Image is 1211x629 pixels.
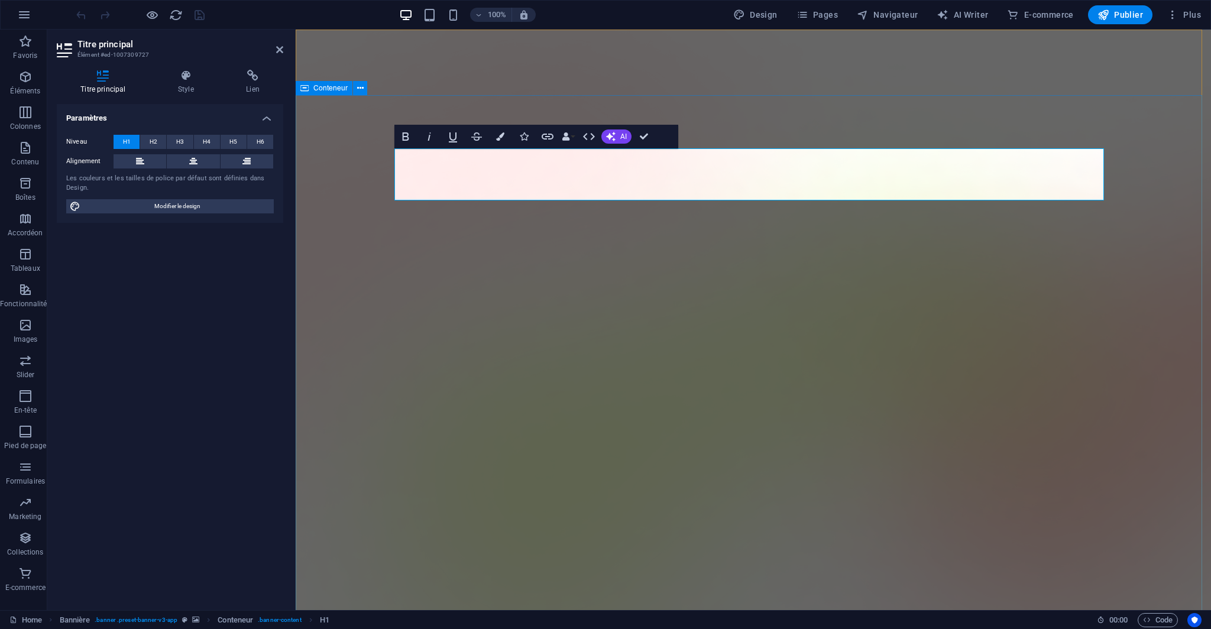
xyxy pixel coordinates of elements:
p: En-tête [14,406,37,415]
span: E-commerce [1007,9,1073,21]
p: Marketing [9,512,41,521]
button: Underline (Ctrl+U) [442,125,464,148]
button: Publier [1088,5,1152,24]
span: 00 00 [1109,613,1128,627]
span: Cliquez pour sélectionner. Double-cliquez pour modifier. [60,613,90,627]
button: Bold (Ctrl+B) [394,125,417,148]
h6: 100% [488,8,507,22]
button: Italic (Ctrl+I) [418,125,441,148]
button: AI Writer [932,5,993,24]
button: H5 [221,135,247,149]
span: H5 [229,135,237,149]
i: Cet élément contient un arrière-plan. [192,617,199,623]
button: Cliquez ici pour quitter le mode Aperçu et poursuivre l'édition. [145,8,159,22]
span: Conteneur [313,85,348,92]
button: H4 [194,135,220,149]
button: Colors [489,125,511,148]
button: Confirm (Ctrl+⏎) [633,125,655,148]
p: Contenu [11,157,39,167]
span: H4 [203,135,211,149]
span: Publier [1097,9,1143,21]
button: Usercentrics [1187,613,1202,627]
p: Images [14,335,38,344]
button: Data Bindings [560,125,577,148]
h4: Titre principal [57,70,154,95]
p: Collections [7,547,43,557]
p: Tableaux [11,264,40,273]
button: reload [169,8,183,22]
a: Cliquez pour annuler la sélection. Double-cliquez pour ouvrir Pages. [9,613,42,627]
button: Strikethrough [465,125,488,148]
label: Niveau [66,135,114,149]
span: : [1118,615,1119,624]
span: H1 [123,135,131,149]
button: AI [601,129,632,144]
span: H3 [176,135,184,149]
span: . banner-content [258,613,301,627]
h6: Durée de la session [1097,613,1128,627]
button: Link [536,125,559,148]
span: Code [1143,613,1173,627]
button: 100% [470,8,512,22]
span: Modifier le design [84,199,270,213]
span: Plus [1167,9,1201,21]
button: H2 [140,135,166,149]
p: Colonnes [10,122,41,131]
button: Code [1138,613,1178,627]
span: Cliquez pour sélectionner. Double-cliquez pour modifier. [218,613,253,627]
h3: Élément #ed-1007309727 [77,50,260,60]
span: Design [733,9,778,21]
i: Actualiser la page [169,8,183,22]
button: H1 [114,135,140,149]
span: AI [620,133,627,140]
span: Pages [796,9,838,21]
p: Formulaires [6,476,45,486]
p: Boîtes [15,193,35,202]
i: Cet élément est une présélection personnalisable. [182,617,187,623]
span: H6 [257,135,264,149]
p: Slider [17,370,35,380]
button: Design [728,5,782,24]
button: Modifier le design [66,199,274,213]
button: H6 [247,135,273,149]
p: Accordéon [8,228,43,238]
label: Alignement [66,154,114,168]
nav: breadcrumb [60,613,329,627]
button: E-commerce [1002,5,1078,24]
h4: Paramètres [57,104,283,125]
div: Design (Ctrl+Alt+Y) [728,5,782,24]
span: . banner .preset-banner-v3-app [95,613,177,627]
span: H2 [150,135,157,149]
button: Pages [792,5,843,24]
p: E-commerce [5,583,46,592]
p: Pied de page [4,441,46,450]
p: Favoris [13,51,37,60]
div: Les couleurs et les tailles de police par défaut sont définies dans Design. [66,174,274,193]
h4: Lien [222,70,283,95]
span: Cliquez pour sélectionner. Double-cliquez pour modifier. [320,613,329,627]
h4: Style [154,70,222,95]
button: HTML [578,125,600,148]
span: Navigateur [857,9,918,21]
h2: Titre principal [77,39,283,50]
button: H3 [167,135,193,149]
button: Icons [513,125,535,148]
span: AI Writer [937,9,988,21]
button: Plus [1162,5,1206,24]
button: Navigateur [852,5,922,24]
p: Éléments [10,86,40,96]
i: Lors du redimensionnement, ajuster automatiquement le niveau de zoom en fonction de l'appareil sé... [519,9,529,20]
